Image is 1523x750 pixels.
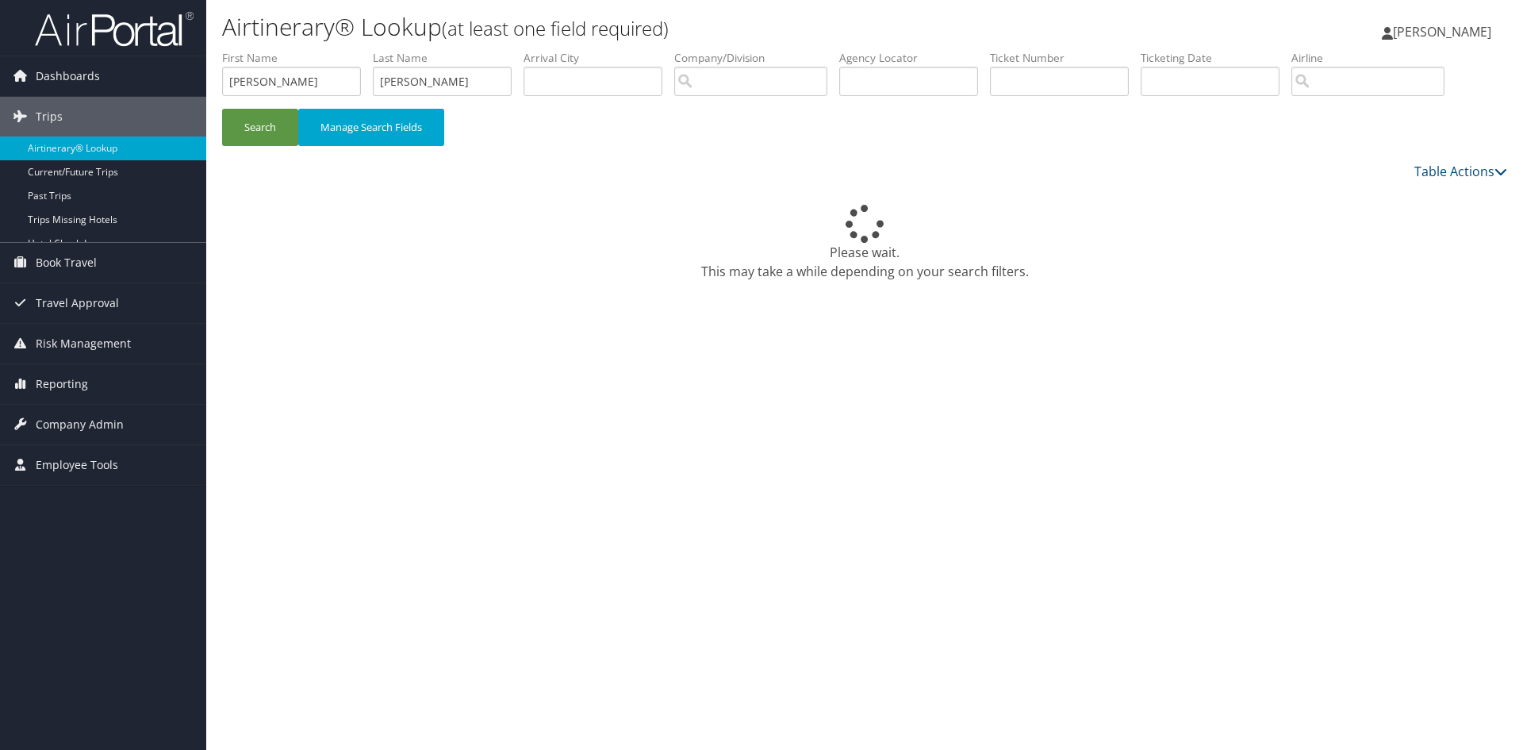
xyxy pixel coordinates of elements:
[990,50,1141,66] label: Ticket Number
[442,15,669,41] small: (at least one field required)
[674,50,839,66] label: Company/Division
[1141,50,1291,66] label: Ticketing Date
[36,364,88,404] span: Reporting
[1382,8,1507,56] a: [PERSON_NAME]
[222,50,373,66] label: First Name
[222,109,298,146] button: Search
[35,10,194,48] img: airportal-logo.png
[36,405,124,444] span: Company Admin
[1393,23,1491,40] span: [PERSON_NAME]
[36,56,100,96] span: Dashboards
[524,50,674,66] label: Arrival City
[222,10,1079,44] h1: Airtinerary® Lookup
[1291,50,1456,66] label: Airline
[839,50,990,66] label: Agency Locator
[36,445,118,485] span: Employee Tools
[36,283,119,323] span: Travel Approval
[222,205,1507,281] div: Please wait. This may take a while depending on your search filters.
[36,243,97,283] span: Book Travel
[1414,163,1507,180] a: Table Actions
[373,50,524,66] label: Last Name
[36,97,63,137] span: Trips
[36,324,131,363] span: Risk Management
[298,109,444,146] button: Manage Search Fields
